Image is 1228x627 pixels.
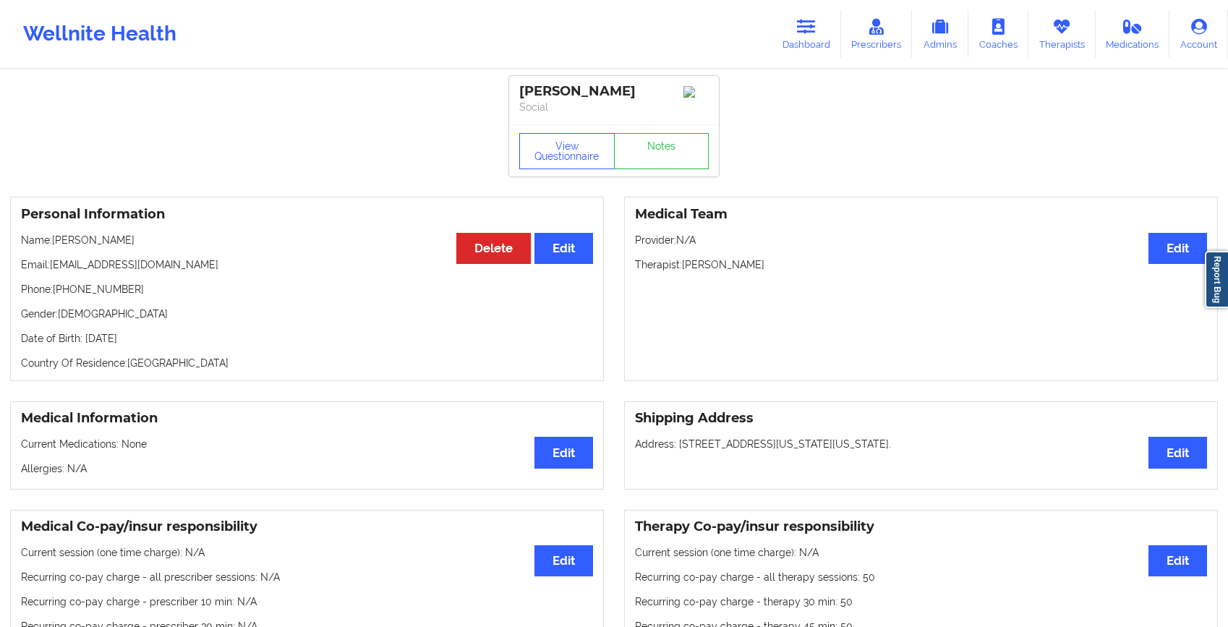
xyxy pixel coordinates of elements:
a: Notes [614,133,709,169]
h3: Medical Co-pay/insur responsibility [21,519,593,535]
button: View Questionnaire [519,133,615,169]
button: Edit [1148,437,1207,468]
p: Name: [PERSON_NAME] [21,233,593,247]
button: Edit [534,233,593,264]
a: Medications [1096,10,1170,58]
p: Current session (one time charge): N/A [21,545,593,560]
p: Recurring co-pay charge - therapy 30 min : 50 [635,594,1207,609]
button: Edit [534,437,593,468]
a: Coaches [968,10,1028,58]
p: Current Medications: None [21,437,593,451]
p: Recurring co-pay charge - all therapy sessions : 50 [635,570,1207,584]
p: Provider: N/A [635,233,1207,247]
p: Address: [STREET_ADDRESS][US_STATE][US_STATE]. [635,437,1207,451]
button: Edit [1148,545,1207,576]
p: Recurring co-pay charge - prescriber 10 min : N/A [21,594,593,609]
p: Gender: [DEMOGRAPHIC_DATA] [21,307,593,321]
a: Prescribers [841,10,913,58]
p: Country Of Residence: [GEOGRAPHIC_DATA] [21,356,593,370]
p: Date of Birth: [DATE] [21,331,593,346]
p: Phone: [PHONE_NUMBER] [21,282,593,297]
p: Social [519,100,709,114]
p: Current session (one time charge): N/A [635,545,1207,560]
p: Recurring co-pay charge - all prescriber sessions : N/A [21,570,593,584]
h3: Shipping Address [635,410,1207,427]
div: [PERSON_NAME] [519,83,709,100]
a: Dashboard [772,10,841,58]
h3: Medical Team [635,206,1207,223]
a: Admins [912,10,968,58]
h3: Medical Information [21,410,593,427]
p: Email: [EMAIL_ADDRESS][DOMAIN_NAME] [21,257,593,272]
h3: Therapy Co-pay/insur responsibility [635,519,1207,535]
button: Edit [1148,233,1207,264]
button: Delete [456,233,531,264]
img: Image%2Fplaceholer-image.png [683,86,709,98]
p: Therapist: [PERSON_NAME] [635,257,1207,272]
h3: Personal Information [21,206,593,223]
button: Edit [534,545,593,576]
a: Account [1169,10,1228,58]
a: Therapists [1028,10,1096,58]
a: Report Bug [1205,251,1228,308]
p: Allergies: N/A [21,461,593,476]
